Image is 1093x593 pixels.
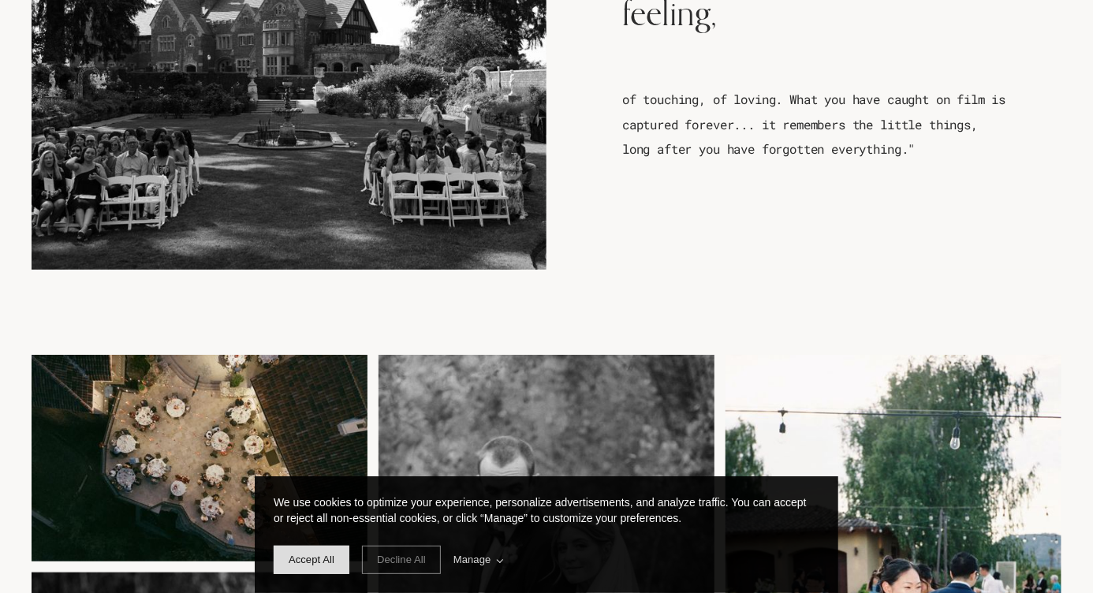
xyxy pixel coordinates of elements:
[453,552,503,568] span: Manage
[289,554,334,565] span: Accept All
[274,546,349,574] span: allow cookie message
[255,476,838,593] div: cookieconsent
[274,496,807,524] span: We use cookies to optimize your experience, personalize advertisements, and analyze traffic. You ...
[362,546,441,574] span: deny cookie message
[377,554,426,565] span: Decline All
[622,87,1009,162] p: of touching, of loving. What you have caught on film is captured forever... it remembers the litt...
